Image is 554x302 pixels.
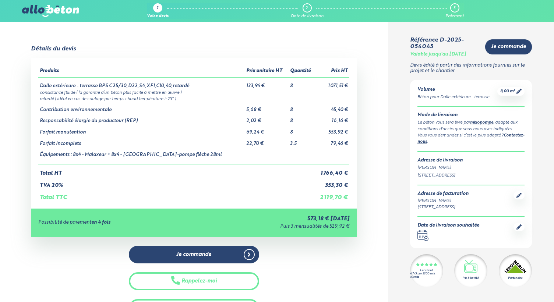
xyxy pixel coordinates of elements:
td: Responsabilité élargie du producteur (REP) [38,113,245,124]
td: 353,30 € [315,177,349,189]
a: Je commande [129,246,259,264]
div: Paiement [445,14,464,19]
td: 133,94 € [245,77,288,89]
p: Devis édité à partir des informations fournies sur le projet et le chantier [410,63,532,74]
td: 2,02 € [245,113,288,124]
th: Produits [38,65,245,77]
td: 8 [289,102,315,113]
td: 69,24 € [245,124,288,135]
td: 1 071,51 € [315,77,349,89]
a: 3 Paiement [445,3,464,19]
td: retardé ( idéal en cas de coulage par temps chaud température > 25° ) [38,95,349,102]
td: 8 [289,77,315,89]
div: 1 [157,6,158,11]
div: Béton pour Dalle extérieure - terrasse [417,94,489,100]
div: 3 [454,6,455,11]
td: 8 [289,124,315,135]
div: [PERSON_NAME] [417,165,525,171]
td: consistance fluide ( la garantie d’un béton plus facile à mettre en œuvre ) [38,89,349,95]
td: Forfait manutention [38,124,245,135]
th: Prix unitaire HT [245,65,288,77]
td: 22,70 € [245,135,288,147]
td: 79,46 € [315,135,349,147]
td: 1 766,40 € [315,164,349,177]
img: allobéton [22,5,79,17]
td: 3.5 [289,135,315,147]
div: Adresse de facturation [417,191,469,197]
th: Prix HT [315,65,349,77]
div: 4.7/5 sur 2300 avis clients [410,272,443,279]
iframe: Help widget launcher [488,273,546,294]
td: 553,92 € [315,124,349,135]
td: Total HT [38,164,315,177]
div: Référence D-2025-054045 [410,37,479,50]
a: Je commande [485,39,532,54]
a: 1 Votre devis [147,3,169,19]
strong: en 4 fois [91,220,110,225]
div: Vous vous demandez si c’est le plus adapté ? . [417,132,525,146]
td: 5,68 € [245,102,288,113]
div: Votre devis [147,14,169,19]
td: 8 [289,113,315,124]
th: Quantité [289,65,315,77]
div: Date de livraison [291,14,324,19]
div: Vu à la télé [463,276,479,280]
div: Valable jusqu'au [DATE] [410,52,466,57]
div: [PERSON_NAME] [417,198,469,204]
div: Possibilité de paiement [38,220,197,225]
div: Mode de livraison [417,113,525,118]
div: Date de livraison souhaitée [417,223,479,228]
td: Forfait Incomplets [38,135,245,147]
a: 2 Date de livraison [291,3,324,19]
div: 573,18 € [DATE] [197,216,350,222]
td: 2 119,70 € [315,188,349,201]
div: 2 [306,6,308,11]
td: Dalle extérieure - terrasse BPS C25/30,D22,S4,XF1,Cl0,40,retardé [38,77,245,89]
div: Le béton vous sera livré par , adapté aux conditions d'accès que vous nous avez indiquées. [417,120,525,132]
td: 16,16 € [315,113,349,124]
div: [STREET_ADDRESS] [417,204,469,210]
td: Total TTC [38,188,315,201]
span: Je commande [176,252,211,258]
div: [STREET_ADDRESS] [417,173,525,179]
span: Je commande [491,44,526,50]
div: Adresse de livraison [417,158,525,163]
td: Équipements : 8x4 - Malaxeur + 8x4 - [GEOGRAPHIC_DATA]-pompe flèche 28ml [38,146,245,164]
div: Puis 3 mensualités de 529,92 € [197,224,350,230]
td: Contribution environnementale [38,102,245,113]
a: mixopompe [470,121,493,125]
td: 45,40 € [315,102,349,113]
td: TVA 20% [38,177,315,189]
div: Détails du devis [31,46,76,52]
div: Volume [417,87,489,93]
button: Rappelez-moi [129,272,259,290]
div: Excellent [420,269,433,272]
